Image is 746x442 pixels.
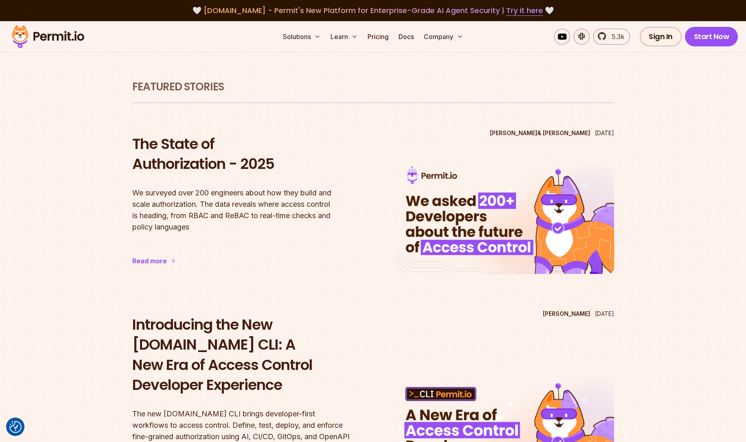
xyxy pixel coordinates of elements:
[364,28,392,45] a: Pricing
[640,27,682,46] a: Sign In
[593,28,630,45] a: 5.3k
[395,28,417,45] a: Docs
[396,160,614,274] img: The State of Authorization - 2025
[203,5,543,15] span: [DOMAIN_NAME] - Permit's New Platform for Enterprise-Grade AI Agent Security |
[420,28,466,45] button: Company
[132,134,350,174] h2: The State of Authorization - 2025
[20,5,726,16] div: 🤍 🤍
[132,315,350,395] h2: Introducing the New [DOMAIN_NAME] CLI: A New Era of Access Control Developer Experience
[506,5,543,16] a: Try it here
[595,310,614,317] time: [DATE]
[132,256,167,266] div: Read more
[8,23,88,50] img: Permit logo
[9,421,22,433] img: Revisit consent button
[685,27,738,46] a: Start Now
[543,310,590,318] p: [PERSON_NAME]
[280,28,324,45] button: Solutions
[9,421,22,433] button: Consent Preferences
[327,28,361,45] button: Learn
[607,32,624,42] span: 5.3k
[595,129,614,136] time: [DATE]
[132,126,614,290] a: The State of Authorization - 2025[PERSON_NAME]& [PERSON_NAME][DATE]The State of Authorization - 2...
[132,187,350,233] p: We surveyed over 200 engineers about how they build and scale authorization. The data reveals whe...
[132,80,614,94] h1: Featured Stories
[490,129,590,137] p: [PERSON_NAME] & [PERSON_NAME]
